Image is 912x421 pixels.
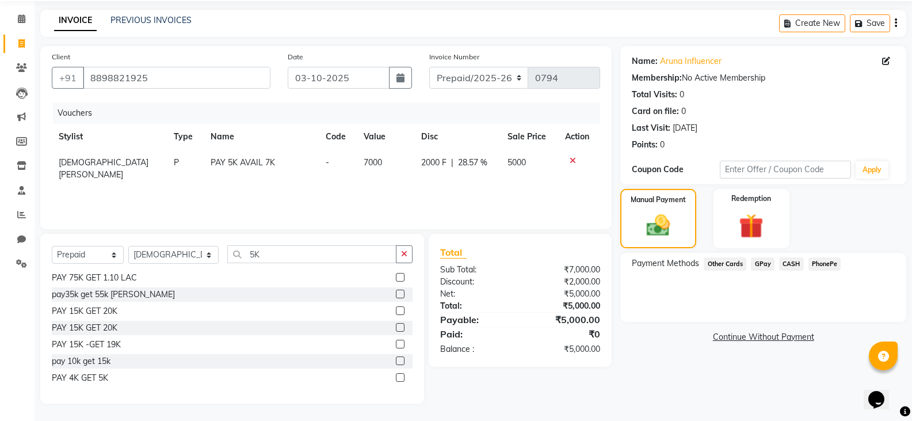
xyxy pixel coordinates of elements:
[520,343,609,355] div: ₹5,000.00
[288,52,303,62] label: Date
[632,139,658,151] div: Points:
[850,14,890,32] button: Save
[52,305,117,317] div: PAY 15K GET 20K
[864,375,900,409] iframe: chat widget
[660,55,722,67] a: Aruna Influencer
[451,157,453,169] span: |
[83,67,270,89] input: Search by Name/Mobile/Email/Code
[632,105,679,117] div: Card on file:
[639,212,677,239] img: _cash.svg
[52,355,110,367] div: pay 10k get 15k
[52,272,137,284] div: PAY 75K GET 1.10 LAC
[414,124,501,150] th: Disc
[211,157,275,168] span: PAY 5K AVAIL 7K
[167,150,204,188] td: P
[632,164,719,176] div: Coupon Code
[52,372,108,384] div: PAY 4K GET 5K
[52,67,84,89] button: +91
[59,157,148,180] span: [DEMOGRAPHIC_DATA][PERSON_NAME]
[520,300,609,312] div: ₹5,000.00
[731,194,771,204] label: Redemption
[357,124,414,150] th: Value
[660,139,665,151] div: 0
[52,52,70,62] label: Client
[520,264,609,276] div: ₹7,000.00
[440,246,467,259] span: Total
[507,157,526,168] span: 5000
[319,124,357,150] th: Code
[429,52,479,62] label: Invoice Number
[458,157,487,169] span: 28.57 %
[632,55,658,67] div: Name:
[432,264,520,276] div: Sub Total:
[52,339,121,351] div: PAY 15K -GET 19K
[520,288,609,300] div: ₹5,000.00
[520,313,609,327] div: ₹5,000.00
[856,161,888,179] button: Apply
[623,331,904,343] a: Continue Without Payment
[681,105,686,117] div: 0
[704,257,746,271] span: Other Cards
[326,157,329,168] span: -
[110,15,192,25] a: PREVIOUS INVOICES
[432,300,520,312] div: Total:
[432,288,520,300] div: Net:
[779,257,804,271] span: CASH
[632,257,699,270] span: Payment Methods
[53,103,609,124] div: Vouchers
[432,276,520,288] div: Discount:
[227,245,396,263] input: Search
[779,14,845,32] button: Create New
[421,157,447,169] span: 2000 F
[520,276,609,288] div: ₹2,000.00
[632,72,895,84] div: No Active Membership
[432,327,520,341] div: Paid:
[167,124,204,150] th: Type
[54,10,97,31] a: INVOICE
[808,257,841,271] span: PhonePe
[673,122,697,134] div: [DATE]
[364,157,382,168] span: 7000
[558,124,601,150] th: Action
[631,195,686,205] label: Manual Payment
[680,89,684,101] div: 0
[720,161,851,179] input: Enter Offer / Coupon Code
[520,327,609,341] div: ₹0
[751,257,774,271] span: GPay
[632,89,677,101] div: Total Visits:
[632,122,670,134] div: Last Visit:
[501,124,558,150] th: Sale Price
[432,343,520,355] div: Balance :
[204,124,319,150] th: Name
[52,124,167,150] th: Stylist
[432,313,520,327] div: Payable:
[731,211,771,241] img: _gift.svg
[632,72,682,84] div: Membership:
[52,322,117,334] div: PAY 15K GET 20K
[52,289,175,301] div: pay35k get 55k [PERSON_NAME]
